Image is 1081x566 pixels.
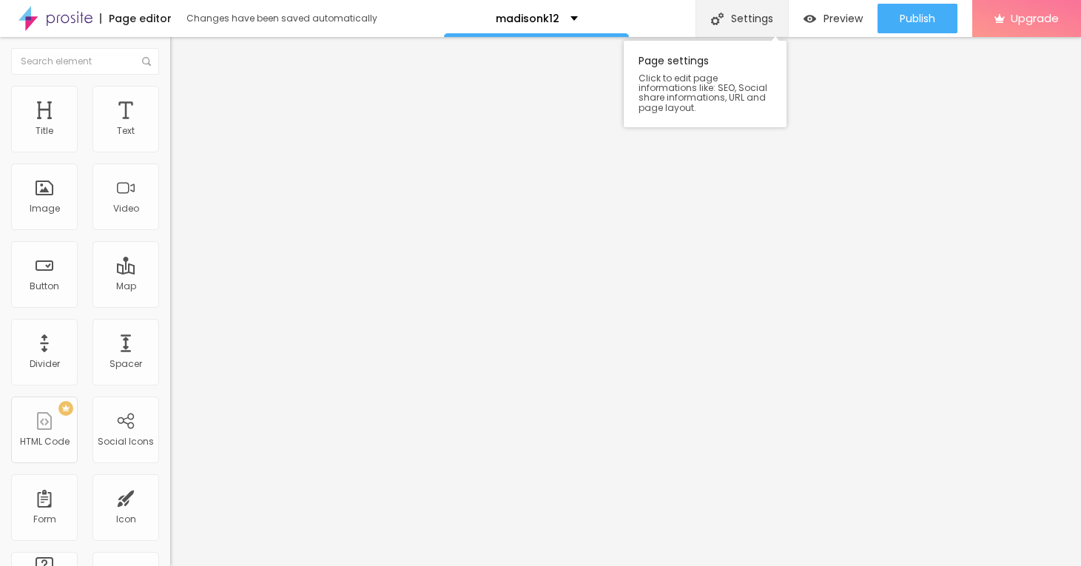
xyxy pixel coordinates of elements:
div: HTML Code [20,437,70,447]
div: Divider [30,359,60,369]
div: Social Icons [98,437,154,447]
input: Search element [11,48,159,75]
img: Icone [142,57,151,66]
div: Video [113,203,139,214]
div: Page settings [624,41,787,127]
div: Map [116,281,136,292]
div: Image [30,203,60,214]
div: Button [30,281,59,292]
img: view-1.svg [804,13,816,25]
img: Icone [711,13,724,25]
span: Click to edit page informations like: SEO, Social share informations, URL and page layout. [639,73,772,112]
div: Spacer [110,359,142,369]
button: Publish [878,4,957,33]
iframe: Editor [170,37,1081,566]
div: Page editor [100,13,172,24]
span: Upgrade [1011,12,1059,24]
button: Preview [789,4,878,33]
div: Title [36,126,53,136]
span: Preview [824,13,863,24]
div: Form [33,514,56,525]
span: Publish [900,13,935,24]
div: Changes have been saved automatically [186,14,377,23]
div: Text [117,126,135,136]
p: madisonk12 [496,13,559,24]
div: Icon [116,514,136,525]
